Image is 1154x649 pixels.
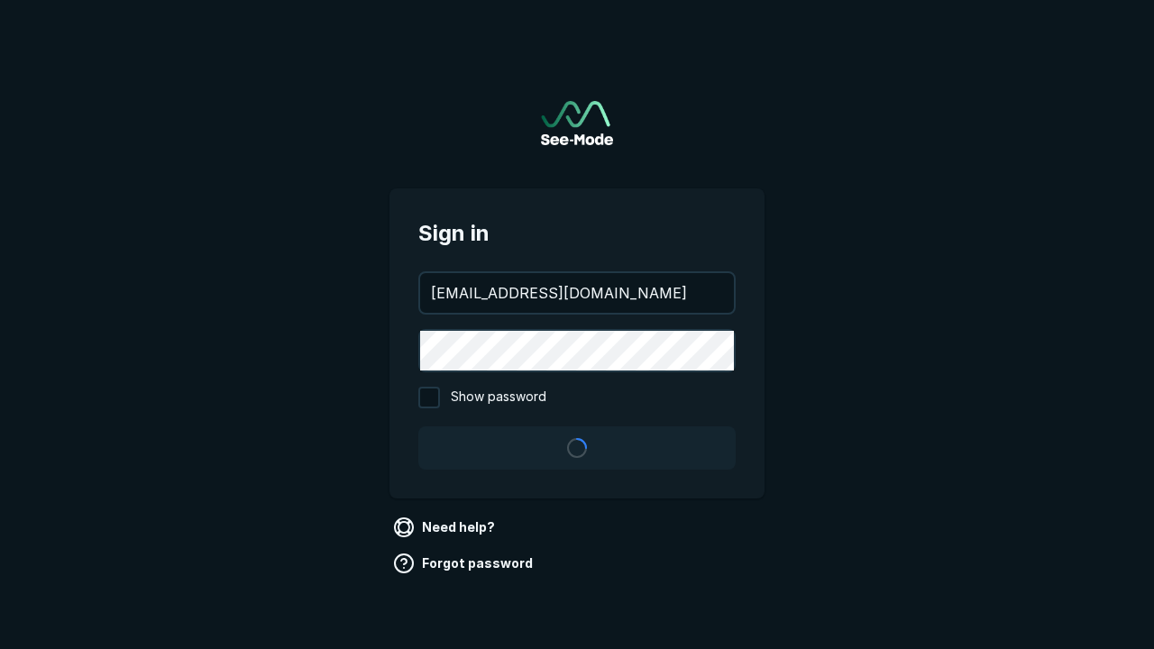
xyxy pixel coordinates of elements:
input: your@email.com [420,273,734,313]
span: Sign in [418,217,736,250]
a: Forgot password [389,549,540,578]
span: Show password [451,387,546,408]
img: See-Mode Logo [541,101,613,145]
a: Go to sign in [541,101,613,145]
a: Need help? [389,513,502,542]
